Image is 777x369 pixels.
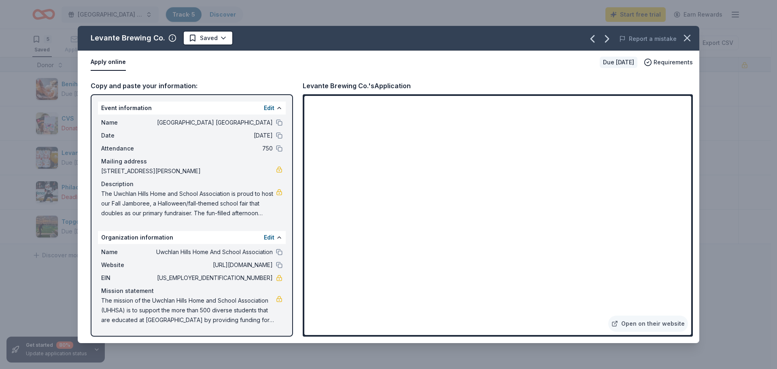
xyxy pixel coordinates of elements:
[101,179,282,189] div: Description
[155,118,273,127] span: [GEOGRAPHIC_DATA] [GEOGRAPHIC_DATA]
[155,273,273,283] span: [US_EMPLOYER_IDENTIFICATION_NUMBER]
[608,316,688,332] a: Open on their website
[101,286,282,296] div: Mission statement
[101,131,155,140] span: Date
[155,247,273,257] span: Uwchlan Hills Home And School Association
[101,247,155,257] span: Name
[101,260,155,270] span: Website
[91,81,293,91] div: Copy and paste your information:
[101,189,276,218] span: The Uwchlan Hills Home and School Association is proud to host our Fall Jamboree, a Halloween/fal...
[183,31,233,45] button: Saved
[264,233,274,242] button: Edit
[264,103,274,113] button: Edit
[101,118,155,127] span: Name
[101,296,276,325] span: The mission of the Uwchlan Hills Home and School Association (UHHSA) is to support the more than ...
[98,231,286,244] div: Organization information
[155,144,273,153] span: 750
[155,260,273,270] span: [URL][DOMAIN_NAME]
[101,273,155,283] span: EIN
[155,131,273,140] span: [DATE]
[101,166,276,176] span: [STREET_ADDRESS][PERSON_NAME]
[200,33,218,43] span: Saved
[91,54,126,71] button: Apply online
[303,81,411,91] div: Levante Brewing Co.'s Application
[644,57,693,67] button: Requirements
[98,102,286,115] div: Event information
[91,32,165,45] div: Levante Brewing Co.
[600,57,637,68] div: Due [DATE]
[654,57,693,67] span: Requirements
[101,157,282,166] div: Mailing address
[101,144,155,153] span: Attendance
[619,34,677,44] button: Report a mistake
